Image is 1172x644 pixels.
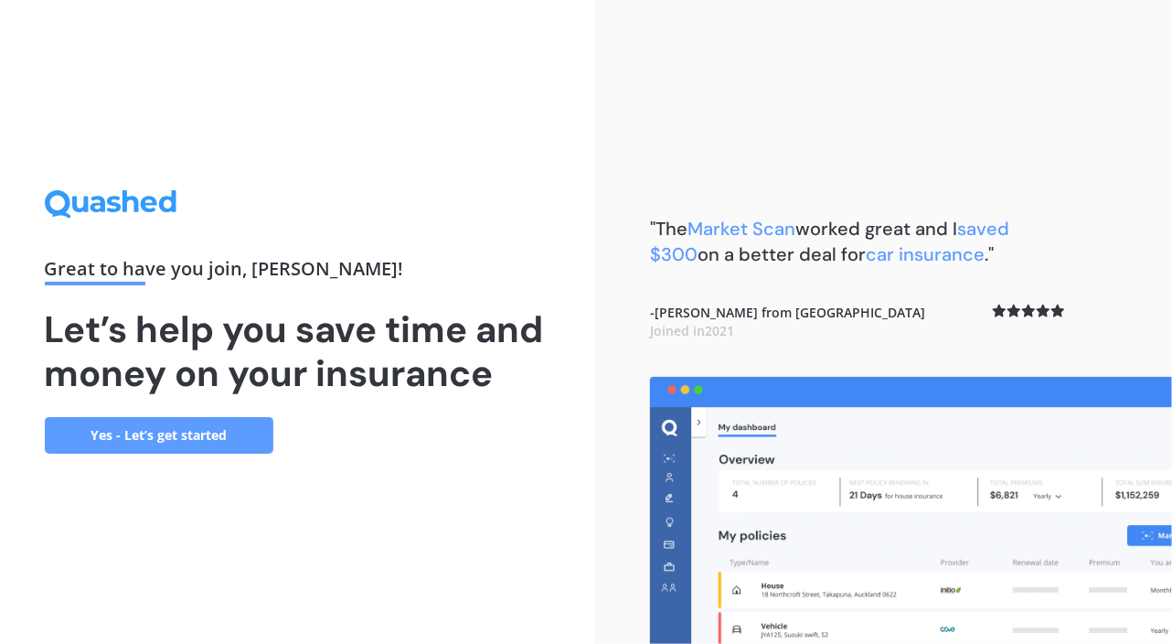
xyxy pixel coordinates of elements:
[45,307,551,395] h1: Let’s help you save time and money on your insurance
[650,322,734,339] span: Joined in 2021
[687,217,795,241] span: Market Scan
[45,260,551,285] div: Great to have you join , [PERSON_NAME] !
[866,242,985,266] span: car insurance
[45,417,273,454] a: Yes - Let’s get started
[650,304,925,339] b: - [PERSON_NAME] from [GEOGRAPHIC_DATA]
[650,217,1009,266] span: saved $300
[650,217,1009,266] b: "The worked great and I on a better deal for ."
[650,377,1172,644] img: dashboard.webp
